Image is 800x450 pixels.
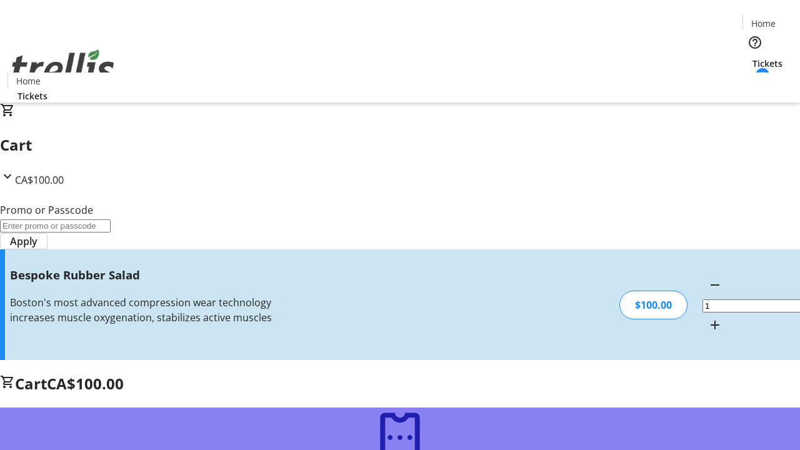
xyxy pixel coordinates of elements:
span: Home [751,17,776,30]
span: Apply [10,234,37,249]
div: Boston's most advanced compression wear technology increases muscle oxygenation, stabilizes activ... [10,295,283,325]
span: CA$100.00 [47,373,124,394]
span: CA$100.00 [15,173,64,187]
button: Cart [742,70,767,95]
button: Decrement by one [702,272,727,297]
a: Home [8,74,48,87]
a: Tickets [7,89,57,102]
h3: Bespoke Rubber Salad [10,266,283,284]
img: Orient E2E Organization 2HlHcCUPqJ's Logo [7,36,119,98]
a: Home [743,17,783,30]
button: Increment by one [702,312,727,337]
span: Home [16,74,41,87]
span: Tickets [17,89,47,102]
button: Help [742,30,767,55]
div: $100.00 [619,291,687,319]
span: Tickets [752,57,782,70]
a: Tickets [742,57,792,70]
